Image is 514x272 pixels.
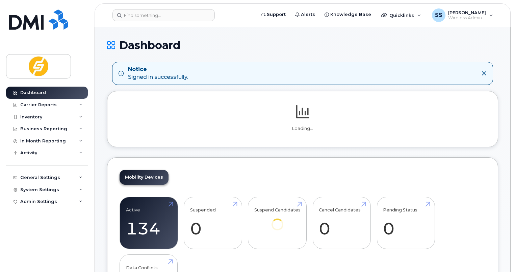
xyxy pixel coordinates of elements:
a: Active 134 [126,201,172,245]
strong: Notice [128,66,188,73]
a: Mobility Devices [120,170,169,185]
a: Suspend Candidates [254,201,301,240]
p: Loading... [120,126,486,132]
h1: Dashboard [107,39,498,51]
a: Pending Status 0 [383,201,429,245]
a: Suspended 0 [190,201,236,245]
div: Signed in successfully. [128,66,188,81]
a: Cancel Candidates 0 [319,201,364,245]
